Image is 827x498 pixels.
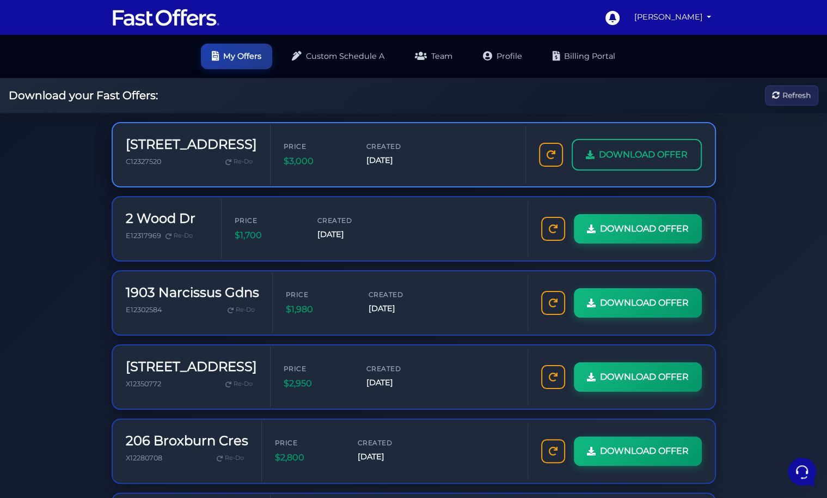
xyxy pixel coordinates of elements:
[284,363,349,374] span: Price
[126,380,161,388] span: X12350772
[13,74,205,107] a: AuraYou:I know I can change it on PDF I just want it to always be like this since I have to chang...
[366,363,432,374] span: Created
[174,120,200,130] p: 8mo ago
[13,116,205,149] a: Fast Offers SupportYou:I just want that on 1 page, and when I do fast offers to only have it on S...
[126,157,161,166] span: C12327520
[574,362,702,392] a: DOWNLOAD OFFER
[17,122,39,143] img: dark
[94,365,125,375] p: Messages
[542,44,626,69] a: Billing Portal
[235,215,300,226] span: Price
[17,80,39,101] img: dark
[286,302,351,317] span: $1,980
[9,9,183,44] h2: Hello [PERSON_NAME] 👋
[221,377,257,391] a: Re-Do
[317,215,383,226] span: Created
[599,148,688,162] span: DOWNLOAD OFFER
[78,160,152,168] span: Start a Conversation
[600,296,689,310] span: DOWNLOAD OFFER
[212,451,248,465] a: Re-Do
[366,141,432,151] span: Created
[317,228,383,241] span: [DATE]
[126,137,257,153] h3: [STREET_ADDRESS]
[46,133,167,144] p: You: I just want that on 1 page, and when I do fast offers to only have it on Schedule A page 1. ...
[366,154,432,167] span: [DATE]
[174,231,193,241] span: Re-Do
[126,285,259,301] h3: 1903 Narcissus Gdns
[236,305,255,315] span: Re-Do
[574,214,702,244] a: DOWNLOAD OFFER
[281,44,395,69] a: Custom Schedule A
[366,376,432,389] span: [DATE]
[234,157,253,167] span: Re-Do
[786,456,818,488] iframe: Customerly Messenger Launcher
[358,451,423,463] span: [DATE]
[223,303,259,317] a: Re-Do
[126,306,162,314] span: E12302584
[173,78,200,88] p: 4mo ago
[161,229,197,243] a: Re-Do
[472,44,533,69] a: Profile
[782,89,811,101] span: Refresh
[17,153,200,175] button: Start a Conversation
[126,433,248,449] h3: 206 Broxburn Cres
[33,365,51,375] p: Home
[24,220,178,231] input: Search for an Article...
[600,370,689,384] span: DOWNLOAD OFFER
[369,289,434,300] span: Created
[176,61,200,70] a: See all
[126,359,257,375] h3: [STREET_ADDRESS]
[126,454,162,462] span: X12280708
[284,141,349,151] span: Price
[136,197,200,205] a: Open Help Center
[76,350,143,375] button: Messages
[201,44,272,69] a: My Offers
[404,44,463,69] a: Team
[286,289,351,300] span: Price
[9,89,158,102] h2: Download your Fast Offers:
[221,155,257,169] a: Re-Do
[275,451,340,465] span: $2,800
[46,120,167,131] span: Fast Offers Support
[572,139,702,171] a: DOWNLOAD OFFER
[46,92,167,102] p: You: I know I can change it on PDF I just want it to always be like this since I have to change e...
[284,154,349,168] span: $3,000
[17,61,88,70] span: Your Conversations
[574,288,702,318] a: DOWNLOAD OFFER
[225,453,244,463] span: Re-Do
[142,350,209,375] button: Help
[369,302,434,315] span: [DATE]
[126,232,161,240] span: E12317969
[358,438,423,448] span: Created
[234,379,253,389] span: Re-Do
[275,438,340,448] span: Price
[600,222,689,236] span: DOWNLOAD OFFER
[17,197,74,205] span: Find an Answer
[765,86,818,106] button: Refresh
[169,365,183,375] p: Help
[630,7,716,28] a: [PERSON_NAME]
[9,350,76,375] button: Home
[46,78,167,89] span: Aura
[574,436,702,466] a: DOWNLOAD OFFER
[126,211,197,227] h3: 2 Wood Dr
[600,444,689,458] span: DOWNLOAD OFFER
[235,228,300,242] span: $1,700
[284,376,349,391] span: $2,950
